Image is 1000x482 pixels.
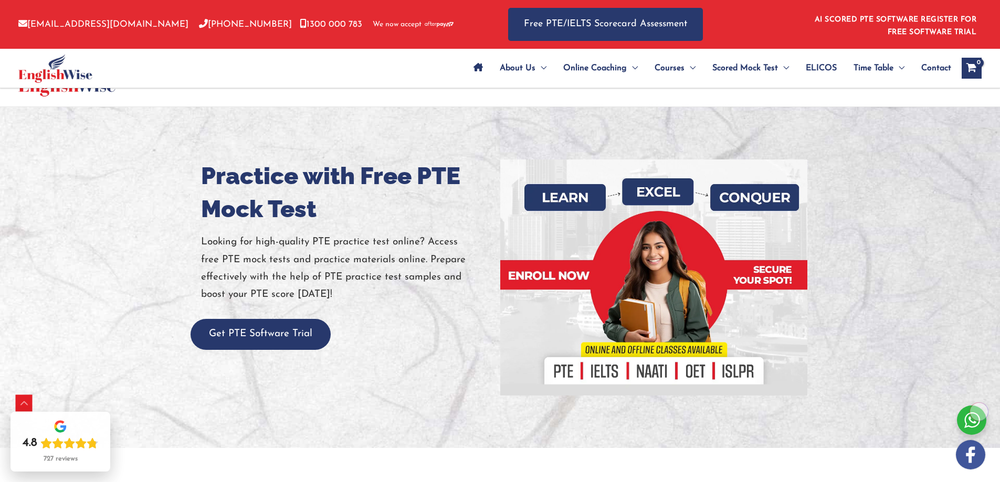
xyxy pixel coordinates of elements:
img: Afterpay-Logo [425,22,454,27]
a: 1300 000 783 [300,20,362,29]
a: Get PTE Software Trial [191,329,331,339]
span: Scored Mock Test [712,50,778,87]
a: Contact [913,50,951,87]
button: Get PTE Software Trial [191,319,331,350]
div: 4.8 [23,436,37,451]
a: CoursesMenu Toggle [646,50,704,87]
a: Scored Mock TestMenu Toggle [704,50,797,87]
a: View Shopping Cart, empty [962,58,982,79]
span: Time Table [854,50,893,87]
span: Courses [655,50,685,87]
nav: Site Navigation: Main Menu [465,50,951,87]
span: We now accept [373,19,422,30]
a: ELICOS [797,50,845,87]
span: Menu Toggle [627,50,638,87]
div: Rating: 4.8 out of 5 [23,436,98,451]
a: [EMAIL_ADDRESS][DOMAIN_NAME] [18,20,188,29]
span: Contact [921,50,951,87]
span: About Us [500,50,535,87]
span: Menu Toggle [535,50,546,87]
span: Menu Toggle [893,50,904,87]
img: white-facebook.png [956,440,985,469]
a: [PHONE_NUMBER] [199,20,292,29]
a: Time TableMenu Toggle [845,50,913,87]
h1: Practice with Free PTE Mock Test [201,159,492,226]
p: Looking for high-quality PTE practice test online? Access free PTE mock tests and practice materi... [201,233,492,303]
span: ELICOS [806,50,837,87]
a: Free PTE/IELTS Scorecard Assessment [508,8,703,41]
aside: Header Widget 1 [808,7,982,41]
a: AI SCORED PTE SOFTWARE REGISTER FOR FREE SOFTWARE TRIAL [815,16,977,36]
span: Menu Toggle [685,50,696,87]
img: cropped-ew-logo [18,54,92,83]
span: Menu Toggle [778,50,789,87]
a: Online CoachingMenu Toggle [555,50,646,87]
a: About UsMenu Toggle [491,50,555,87]
span: Online Coaching [563,50,627,87]
div: 727 reviews [44,455,78,463]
